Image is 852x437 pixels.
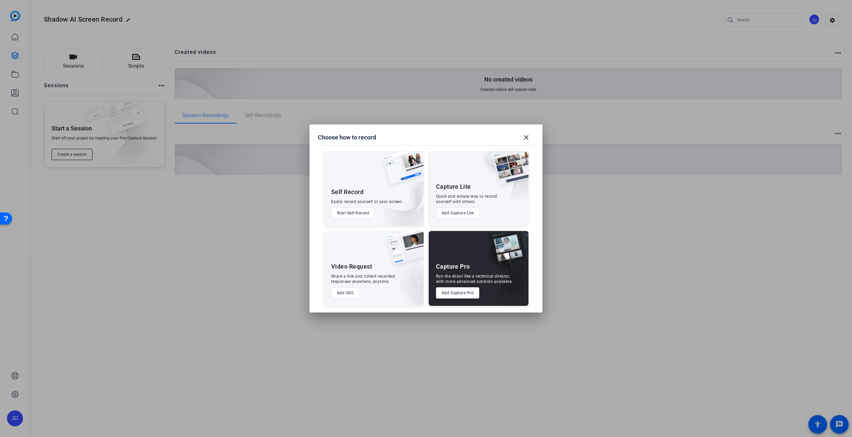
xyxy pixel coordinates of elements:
[487,151,529,192] img: capture-lite.png
[469,151,529,218] img: embarkstudio-capture-lite.png
[378,151,424,191] img: self-record.png
[331,188,364,196] div: Self Record
[331,207,375,219] button: Start Self Record
[331,263,372,271] div: Video Request
[436,287,480,299] button: Add Capture Pro
[318,133,376,141] h1: Choose how to record
[436,263,470,271] div: Capture Pro
[366,165,424,226] img: embarkstudio-self-record.png
[485,231,529,272] img: capture-pro.png
[436,207,480,219] button: Add Capture Lite
[436,194,497,204] div: Quick and simple way to record yourself with others.
[331,199,403,204] div: Easily record yourself or your screen.
[436,183,471,191] div: Capture Lite
[522,133,530,141] mat-icon: close
[331,287,360,299] button: Add UGC
[385,252,424,306] img: embarkstudio-ugc-content.png
[331,274,395,284] div: Share a link and collect recorded responses anywhere, anytime.
[479,239,529,306] img: embarkstudio-capture-pro.png
[436,274,513,284] div: Run the shoot like a technical director, with more advanced controls available.
[382,231,424,271] img: ugc-content.png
